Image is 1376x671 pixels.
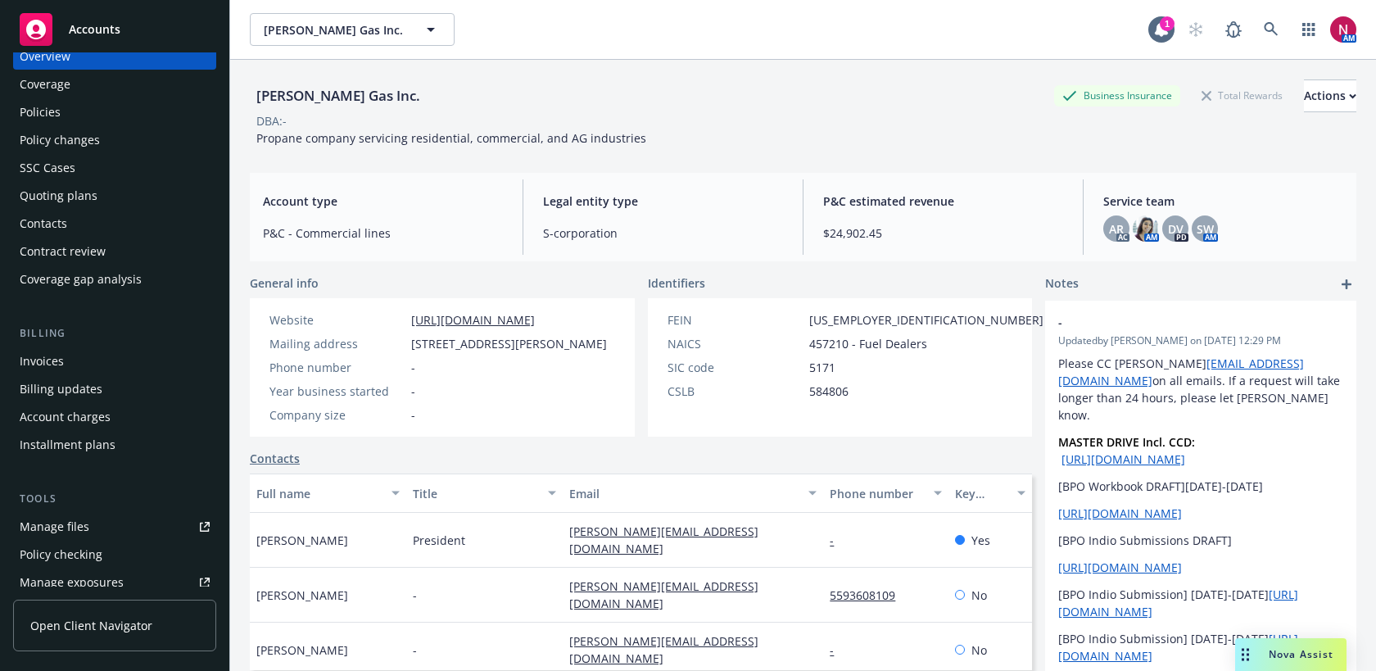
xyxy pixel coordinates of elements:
span: Updated by [PERSON_NAME] on [DATE] 12:29 PM [1058,333,1343,348]
div: Account charges [20,404,111,430]
a: Contract review [13,238,216,265]
button: Full name [250,474,406,513]
p: [BPO Indio Submission] [DATE]-[DATE] [1058,630,1343,664]
span: SW [1197,220,1214,238]
span: P&C estimated revenue [823,193,1063,210]
div: Manage files [20,514,89,540]
a: 5593608109 [830,587,908,603]
div: Manage exposures [20,569,124,596]
div: Actions [1304,80,1356,111]
span: 584806 [809,383,849,400]
div: Mailing address [269,335,405,352]
span: - [1058,314,1301,331]
a: Installment plans [13,432,216,458]
p: Please CC [PERSON_NAME] on all emails. If a request will take longer than 24 hours, please let [P... [1058,355,1343,424]
div: Policies [20,99,61,125]
img: photo [1133,215,1159,242]
p: [BPO Indio Submission] [DATE]-[DATE] [1058,586,1343,620]
span: No [971,587,987,604]
span: [US_EMPLOYER_IDENTIFICATION_NUMBER] [809,311,1043,329]
p: [BPO Workbook DRAFT][DATE]-[DATE] [1058,478,1343,495]
span: [PERSON_NAME] [256,587,348,604]
button: Phone number [823,474,948,513]
div: Quoting plans [20,183,97,209]
a: Account charges [13,404,216,430]
span: - [411,406,415,424]
span: Yes [971,532,990,549]
span: Legal entity type [543,193,783,210]
a: Start snowing [1179,13,1212,46]
div: Coverage gap analysis [20,266,142,292]
span: [PERSON_NAME] Gas Inc. [264,21,405,39]
div: Billing updates [20,376,102,402]
div: Phone number [269,359,405,376]
a: Contacts [250,450,300,467]
a: Manage files [13,514,216,540]
a: add [1337,274,1356,294]
div: Installment plans [20,432,115,458]
div: DBA: - [256,112,287,129]
a: Billing updates [13,376,216,402]
a: Quoting plans [13,183,216,209]
button: Nova Assist [1235,638,1347,671]
div: Full name [256,485,382,502]
div: Drag to move [1235,638,1256,671]
div: Business Insurance [1054,85,1180,106]
button: Title [406,474,563,513]
div: SIC code [668,359,803,376]
div: SSC Cases [20,155,75,181]
a: Report a Bug [1217,13,1250,46]
a: [PERSON_NAME][EMAIL_ADDRESS][DOMAIN_NAME] [569,633,758,666]
span: Nova Assist [1269,647,1333,661]
a: Overview [13,43,216,70]
div: Key contact [955,485,1007,502]
span: [PERSON_NAME] [256,532,348,549]
a: - [830,533,847,548]
a: Policy checking [13,542,216,568]
span: - [411,383,415,400]
span: DV [1168,220,1184,238]
div: NAICS [668,335,803,352]
span: - [413,642,417,659]
div: Email [569,485,799,502]
span: S-corporation [543,224,783,242]
span: - [411,359,415,376]
span: [STREET_ADDRESS][PERSON_NAME] [411,335,607,352]
p: [BPO Indio Submissions DRAFT] [1058,532,1343,549]
button: [PERSON_NAME] Gas Inc. [250,13,455,46]
a: [URL][DOMAIN_NAME] [1058,560,1182,575]
span: Propane company servicing residential, commercial, and AG industries [256,130,646,146]
img: photo [1330,16,1356,43]
div: Website [269,311,405,329]
span: General info [250,274,319,292]
div: Contract review [20,238,106,265]
a: Policy changes [13,127,216,153]
button: Email [563,474,823,513]
a: [URL][DOMAIN_NAME] [411,312,535,328]
a: [URL][DOMAIN_NAME] [1061,451,1185,467]
a: Policies [13,99,216,125]
div: Title [413,485,538,502]
span: Service team [1103,193,1343,210]
div: Policy changes [20,127,100,153]
div: Total Rewards [1193,85,1291,106]
div: Policy checking [20,542,102,568]
span: 5171 [809,359,835,376]
div: FEIN [668,311,803,329]
span: Open Client Navigator [30,617,152,634]
span: Accounts [69,23,120,36]
div: Coverage [20,71,70,97]
a: [URL][DOMAIN_NAME] [1058,506,1182,521]
a: Search [1255,13,1288,46]
a: [PERSON_NAME][EMAIL_ADDRESS][DOMAIN_NAME] [569,524,758,556]
a: Switch app [1292,13,1325,46]
div: Year business started [269,383,405,400]
a: - [830,642,847,658]
span: President [413,532,465,549]
a: Manage exposures [13,569,216,596]
div: [PERSON_NAME] Gas Inc. [250,85,427,107]
a: [PERSON_NAME][EMAIL_ADDRESS][DOMAIN_NAME] [569,578,758,611]
a: Invoices [13,348,216,374]
a: Accounts [13,7,216,52]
